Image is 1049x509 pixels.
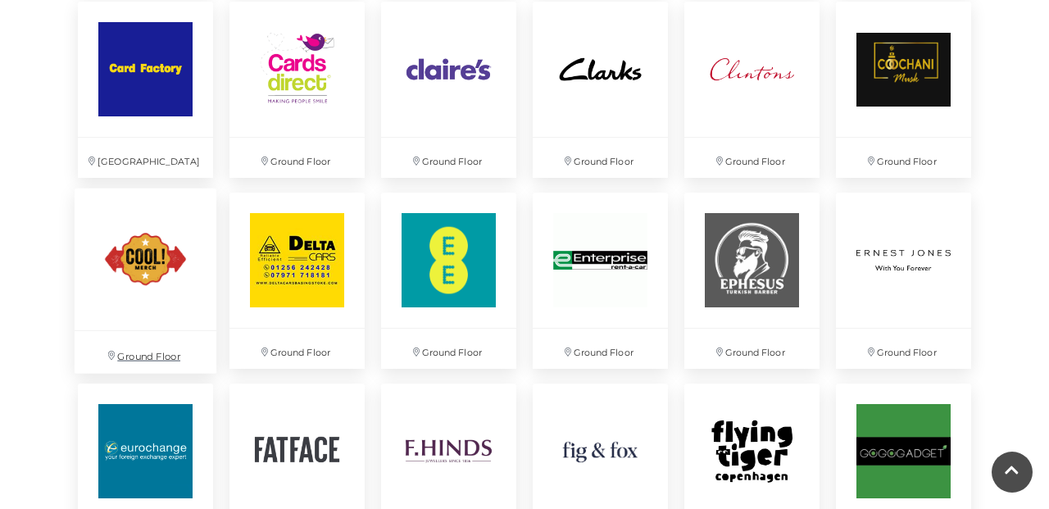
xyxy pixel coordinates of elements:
p: [GEOGRAPHIC_DATA] [78,138,213,178]
p: Ground Floor [836,329,971,369]
p: Ground Floor [381,329,516,369]
a: Ground Floor [524,184,676,377]
p: Ground Floor [684,138,820,178]
a: Ground Floor [828,184,979,377]
a: Ground Floor [66,180,225,382]
a: Ground Floor [373,184,524,377]
p: Ground Floor [75,331,216,373]
p: Ground Floor [533,138,668,178]
p: Ground Floor [836,138,971,178]
p: Ground Floor [229,138,365,178]
a: Ground Floor [221,184,373,377]
a: Ground Floor [676,184,828,377]
p: Ground Floor [381,138,516,178]
p: Ground Floor [533,329,668,369]
p: Ground Floor [229,329,365,369]
p: Ground Floor [684,329,820,369]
